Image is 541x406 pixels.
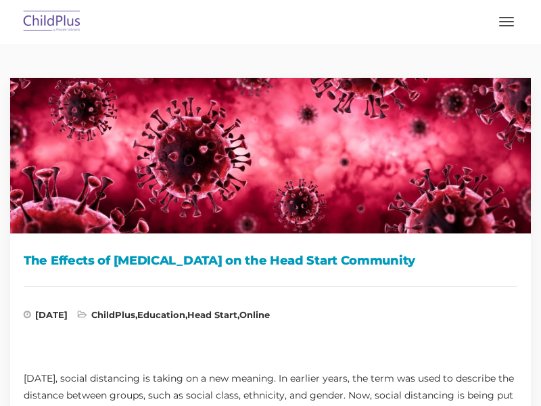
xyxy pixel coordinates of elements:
a: Online [239,309,270,320]
img: ChildPlus by Procare Solutions [20,6,84,38]
span: [DATE] [24,311,68,324]
a: ChildPlus [91,309,135,320]
h1: The Effects of [MEDICAL_DATA] on the Head Start Community [24,250,517,271]
span: , , , [78,311,270,324]
a: Education [137,309,185,320]
a: Head Start [187,309,237,320]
